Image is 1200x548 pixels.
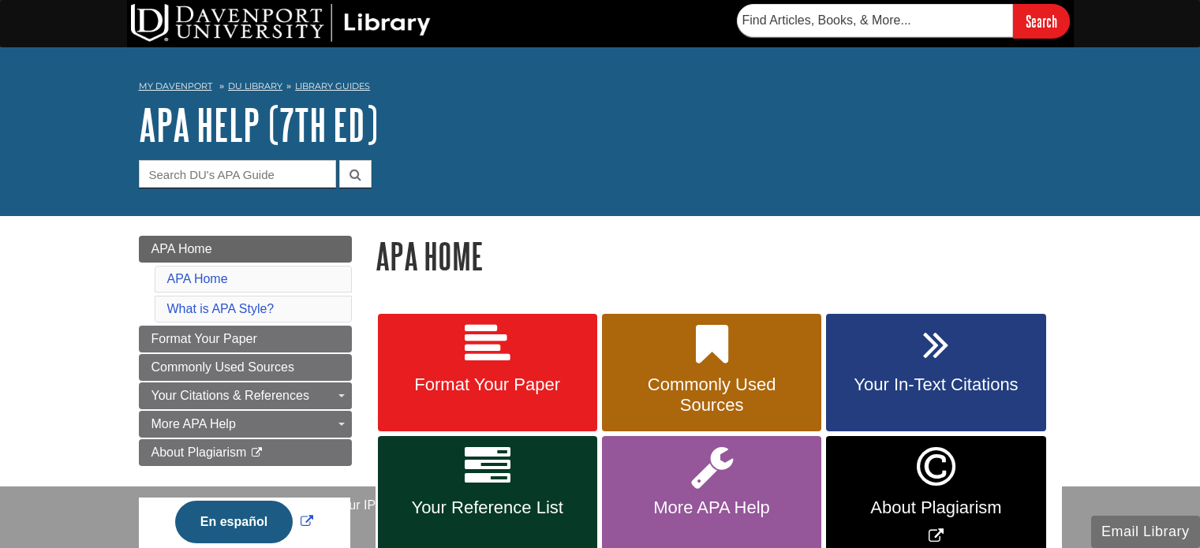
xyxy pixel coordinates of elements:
[838,498,1034,518] span: About Plagiarism
[139,354,352,381] a: Commonly Used Sources
[1091,516,1200,548] button: Email Library
[151,445,247,459] span: About Plagiarism
[378,314,597,432] a: Format Your Paper
[250,448,264,458] i: This link opens in a new window
[131,4,431,42] img: DU Library
[171,515,317,528] a: Link opens in new window
[151,242,212,255] span: APA Home
[151,360,294,374] span: Commonly Used Sources
[139,439,352,466] a: About Plagiarism
[737,4,1013,37] input: Find Articles, Books, & More...
[376,236,1062,276] h1: APA Home
[1013,4,1070,38] input: Search
[167,302,275,315] a: What is APA Style?
[737,4,1070,38] form: Searches DU Library's articles, books, and more
[295,80,370,91] a: Library Guides
[139,411,352,438] a: More APA Help
[390,498,585,518] span: Your Reference List
[175,501,293,543] button: En español
[139,76,1062,101] nav: breadcrumb
[139,382,352,409] a: Your Citations & References
[139,80,212,93] a: My Davenport
[151,389,309,402] span: Your Citations & References
[151,417,236,431] span: More APA Help
[228,80,282,91] a: DU Library
[139,236,352,263] a: APA Home
[614,375,809,416] span: Commonly Used Sources
[602,314,821,432] a: Commonly Used Sources
[167,272,228,285] a: APA Home
[151,332,257,345] span: Format Your Paper
[139,160,336,188] input: Search DU's APA Guide
[139,326,352,352] a: Format Your Paper
[838,375,1034,395] span: Your In-Text Citations
[390,375,585,395] span: Format Your Paper
[139,100,378,149] a: APA Help (7th Ed)
[826,314,1045,432] a: Your In-Text Citations
[614,498,809,518] span: More APA Help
